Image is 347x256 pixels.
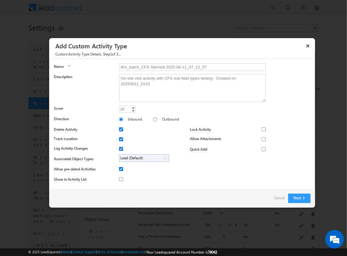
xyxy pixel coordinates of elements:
div: 20 [119,106,126,113]
span: © 2025 LeadSquared | | | | | [28,249,217,255]
span: Your Leadsquared Account Number is [147,250,217,254]
textarea: Type your message and click 'Submit' [8,57,113,186]
label: Name [54,64,64,69]
label: Score [54,106,114,111]
span: 78042 [208,250,217,254]
div: Minimize live chat window [101,3,116,18]
img: d_60004797649_company_0_60004797649 [11,33,26,41]
em: Submit [91,191,112,199]
label: Allow Attachments [190,136,259,142]
div: Lead (Default) [119,154,169,162]
span: select [164,157,169,160]
a: Terms of Service [97,250,121,254]
button: × [303,40,313,51]
a: Increment [131,106,136,109]
label: Track Location [54,136,117,142]
span: 1 [110,52,112,56]
label: Quick Add [190,147,207,152]
a: Decrement [131,109,136,113]
span: , Step of 3... [55,52,121,56]
a: Cancel [274,194,285,202]
label: Show in Activity List [54,177,87,183]
a: Contact Support [72,250,96,254]
span: Custom Activity Type Details [55,52,101,56]
label: Description [54,74,114,80]
div: Leave a message [32,33,104,41]
h3: Add Custom Activity Type [55,40,313,51]
label: Lock Activity [190,127,211,133]
a: About [62,250,71,254]
a: Acceptable Use [122,250,146,254]
label: Outbound [162,117,179,121]
label: Inbound [128,117,142,121]
label: Allow pre-dated Activities [54,166,96,172]
label: Log Activity Changes [54,146,117,151]
label: Direction [54,116,114,122]
button: Next [288,194,311,203]
label: Delete Activity [54,127,78,133]
span: Lead (Default) [119,155,164,162]
label: Associated Object Types [54,156,94,162]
